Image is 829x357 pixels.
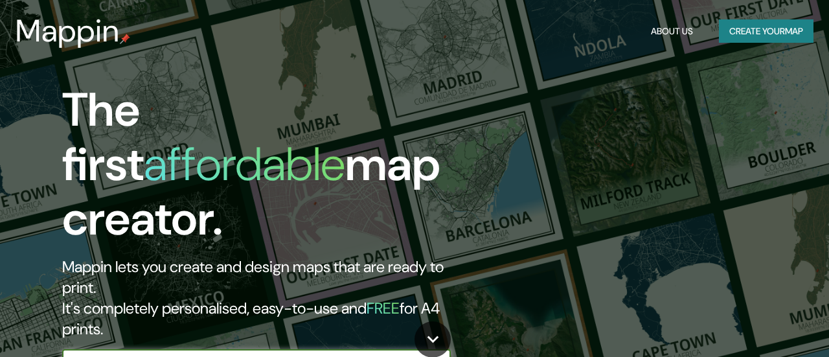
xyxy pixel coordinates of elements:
img: mappin-pin [120,34,130,44]
h3: Mappin [16,13,120,49]
iframe: Help widget launcher [714,306,815,343]
h1: The first map creator. [62,83,477,257]
button: Create yourmap [719,19,813,43]
h1: affordable [144,134,345,194]
h5: FREE [367,298,400,318]
button: About Us [646,19,698,43]
h2: Mappin lets you create and design maps that are ready to print. It's completely personalised, eas... [62,257,477,340]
